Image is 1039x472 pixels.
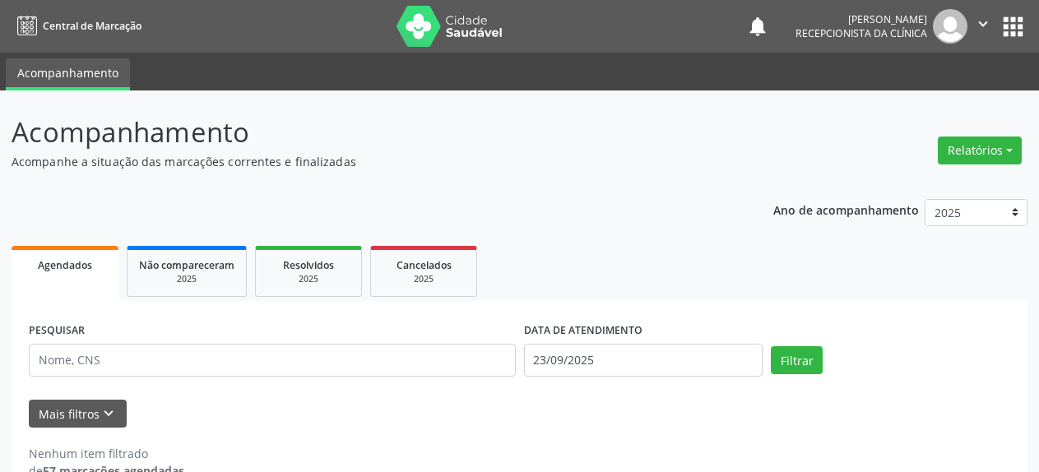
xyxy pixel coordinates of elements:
button: apps [999,12,1027,41]
p: Acompanhe a situação das marcações correntes e finalizadas [12,153,723,170]
i:  [974,15,992,33]
span: Cancelados [397,258,452,272]
a: Central de Marcação [12,12,141,39]
div: 2025 [267,273,350,285]
span: Resolvidos [283,258,334,272]
p: Ano de acompanhamento [773,199,919,220]
button: Relatórios [938,137,1022,164]
button:  [967,9,999,44]
span: Não compareceram [139,258,234,272]
div: 2025 [139,273,234,285]
span: Central de Marcação [43,19,141,33]
label: DATA DE ATENDIMENTO [524,318,642,344]
div: 2025 [383,273,465,285]
img: img [933,9,967,44]
a: Acompanhamento [6,58,130,90]
span: Recepcionista da clínica [795,26,927,40]
label: PESQUISAR [29,318,85,344]
div: Nenhum item filtrado [29,445,184,462]
span: Agendados [38,258,92,272]
p: Acompanhamento [12,112,723,153]
i: keyboard_arrow_down [100,405,118,423]
button: Mais filtroskeyboard_arrow_down [29,400,127,428]
div: [PERSON_NAME] [795,12,927,26]
button: Filtrar [771,346,823,374]
input: Selecione um intervalo [524,344,763,377]
button: notifications [746,15,769,38]
input: Nome, CNS [29,344,516,377]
